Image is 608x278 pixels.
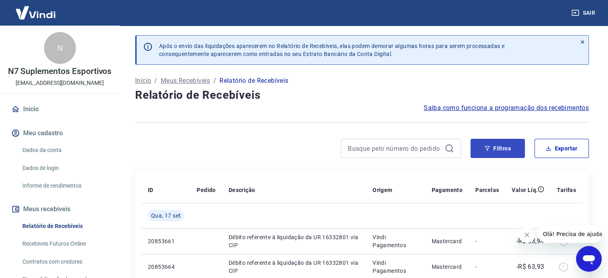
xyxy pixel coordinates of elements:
a: Relatório de Recebíveis [19,218,110,234]
a: Informe de rendimentos [19,178,110,194]
h4: Relatório de Recebíveis [135,87,589,103]
p: Valor Líq. [512,186,538,194]
a: Dados da conta [19,142,110,158]
a: Dados de login [19,160,110,176]
p: / [154,76,157,86]
p: Relatório de Recebíveis [219,76,288,86]
p: Vindi Pagamentos [373,233,419,249]
p: / [213,76,216,86]
p: N7 Suplementos Esportivos [8,67,112,76]
button: Filtros [470,139,525,158]
p: Débito referente à liquidação da UR 16332801 via CIP [229,259,360,275]
img: Vindi [10,0,62,25]
p: - [475,237,499,245]
a: Contratos com credores [19,254,110,270]
p: Origem [373,186,392,194]
p: -R$ 63,94 [516,236,544,246]
a: Meus Recebíveis [161,76,210,86]
iframe: Mensagem da empresa [538,225,602,243]
button: Sair [570,6,598,20]
iframe: Botão para abrir a janela de mensagens [576,246,602,272]
button: Meu cadastro [10,124,110,142]
span: Olá! Precisa de ajuda? [5,6,67,12]
p: - [475,263,499,271]
p: 20853664 [148,263,184,271]
p: Mastercard [431,237,462,245]
a: Início [135,76,151,86]
p: Parcelas [475,186,499,194]
p: Descrição [229,186,255,194]
p: Tarifas [557,186,576,194]
p: Pagamento [431,186,462,194]
p: Vindi Pagamentos [373,259,419,275]
button: Meus recebíveis [10,200,110,218]
span: Qua, 17 set [151,212,181,220]
p: [EMAIL_ADDRESS][DOMAIN_NAME] [16,79,104,87]
p: Pedido [197,186,215,194]
p: Mastercard [431,263,462,271]
p: 20853661 [148,237,184,245]
a: Recebíveis Futuros Online [19,236,110,252]
a: Início [10,100,110,118]
p: -R$ 63,93 [516,262,544,272]
a: Saiba como funciona a programação dos recebimentos [424,103,589,113]
p: Após o envio das liquidações aparecerem no Relatório de Recebíveis, elas podem demorar algumas ho... [159,42,504,58]
div: N [44,32,76,64]
iframe: Fechar mensagem [519,227,535,243]
button: Exportar [534,139,589,158]
input: Busque pelo número do pedido [348,142,441,154]
p: Débito referente à liquidação da UR 16332801 via CIP [229,233,360,249]
p: ID [148,186,153,194]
